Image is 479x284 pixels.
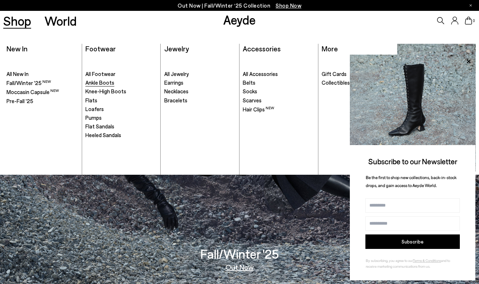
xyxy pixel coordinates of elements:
a: Fall/Winter '25 Out Now [397,44,476,171]
span: Necklaces [164,88,188,94]
span: Flats [85,97,97,103]
a: Earrings [164,79,236,86]
a: Pumps [85,114,157,122]
a: Fall/Winter '25 [7,79,78,87]
a: Shop [3,14,31,27]
span: Collectibles [322,79,350,86]
a: Accessories [243,44,281,53]
a: Ankle Boots [85,79,157,86]
span: Knee-High Boots [85,88,126,94]
span: Earrings [164,79,183,86]
span: Hair Clips [243,106,274,113]
a: All New In [7,71,78,78]
a: All Footwear [85,71,157,78]
img: 2a6287a1333c9a56320fd6e7b3c4a9a9.jpg [350,55,475,145]
span: Moccasin Capsule [7,89,59,95]
span: Ankle Boots [85,79,114,86]
a: Knee-High Boots [85,88,157,95]
span: Gift Cards [322,71,347,77]
a: World [44,14,77,27]
a: Footwear [85,44,116,53]
a: Jewelry [164,44,189,53]
span: All New In [7,71,29,77]
a: Pre-Fall '25 [7,98,78,105]
a: More [322,44,338,53]
span: Bracelets [164,97,187,103]
a: Collectibles [322,79,394,86]
span: Belts [243,79,255,86]
a: Heeled Sandals [85,132,157,139]
img: Group_1295_900x.jpg [397,44,476,171]
a: Moccasin Capsule [7,88,78,96]
span: Socks [243,88,257,94]
span: Be the first to shop new collections, back-in-stock drops, and gain access to Aeyde World. [366,175,457,188]
span: All Footwear [85,71,115,77]
span: Scarves [243,97,262,103]
span: Pre-Fall '25 [7,98,33,104]
span: All Accessories [243,71,278,77]
a: Aeyde [223,12,256,27]
a: Belts [243,79,314,86]
a: Flats [85,97,157,104]
span: Fall/Winter '25 [7,80,51,86]
a: Necklaces [164,88,236,95]
span: Heeled Sandals [85,132,121,138]
p: Out Now | Fall/Winter ‘25 Collection [178,1,301,10]
span: By subscribing, you agree to our [366,258,413,263]
span: All Jewelry [164,71,189,77]
a: Flat Sandals [85,123,157,130]
a: All Accessories [243,71,314,78]
a: 0 [465,17,472,25]
span: Navigate to /collections/new-in [276,2,301,9]
a: New In [7,44,27,53]
span: Flat Sandals [85,123,114,130]
a: Terms & Conditions [413,258,441,263]
h3: Fall/Winter '25 [200,247,279,260]
a: Hair Clips [243,106,314,113]
span: 0 [472,19,476,23]
a: Socks [243,88,314,95]
span: Pumps [85,114,102,121]
a: Gift Cards [322,71,394,78]
span: Subscribe to our Newsletter [368,157,457,166]
button: Subscribe [365,234,460,249]
a: Scarves [243,97,314,104]
span: Loafers [85,106,104,112]
a: Out Now [225,263,254,271]
a: Bracelets [164,97,236,104]
a: Loafers [85,106,157,113]
a: All Jewelry [164,71,236,78]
